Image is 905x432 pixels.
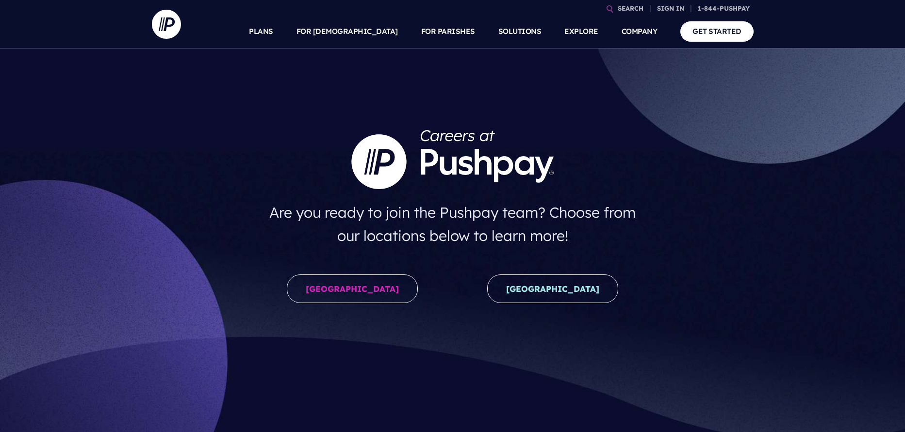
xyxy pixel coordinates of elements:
h4: Are you ready to join the Pushpay team? Choose from our locations below to learn more! [260,197,645,251]
a: SOLUTIONS [498,15,542,48]
a: COMPANY [622,15,658,48]
a: EXPLORE [564,15,598,48]
a: [GEOGRAPHIC_DATA] [287,274,418,303]
a: FOR PARISHES [421,15,475,48]
a: [GEOGRAPHIC_DATA] [487,274,618,303]
a: FOR [DEMOGRAPHIC_DATA] [296,15,398,48]
a: GET STARTED [680,21,754,41]
a: PLANS [249,15,273,48]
